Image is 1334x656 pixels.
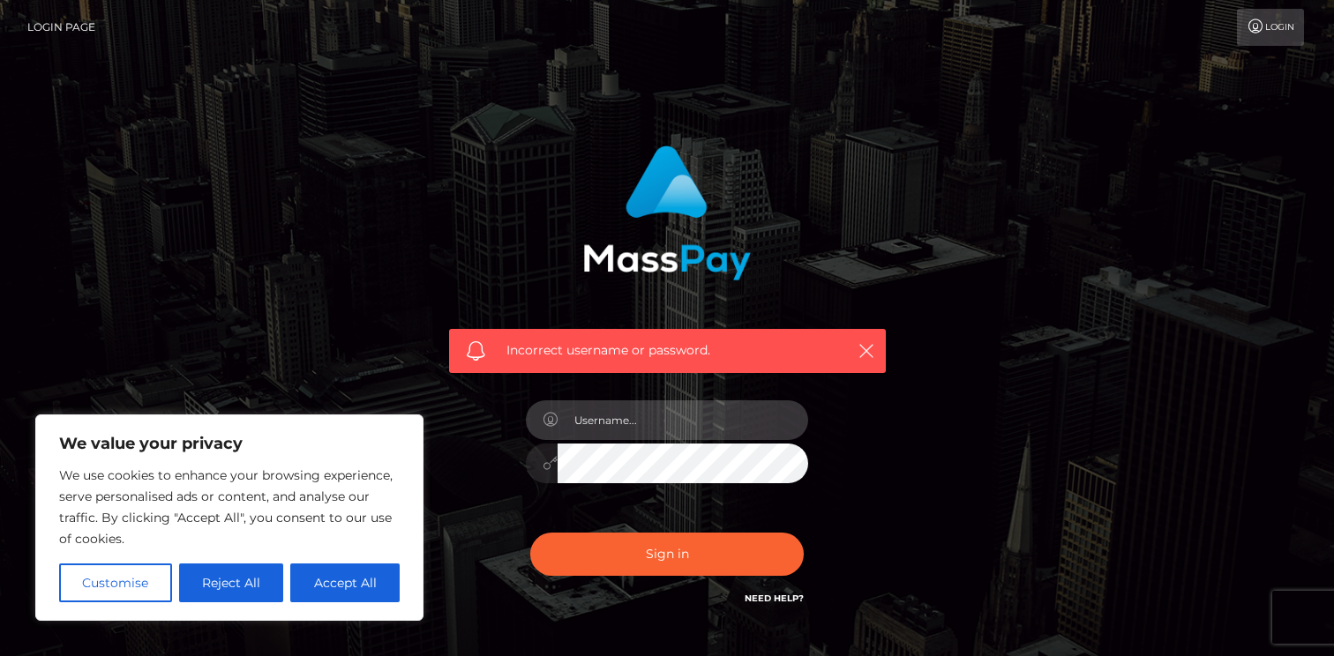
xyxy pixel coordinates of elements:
[1237,9,1304,46] a: Login
[59,563,172,602] button: Customise
[27,9,95,46] a: Login Page
[530,533,804,576] button: Sign in
[59,465,400,549] p: We use cookies to enhance your browsing experience, serve personalised ads or content, and analys...
[506,341,828,360] span: Incorrect username or password.
[583,145,751,280] img: MassPay Login
[179,563,284,602] button: Reject All
[35,414,423,621] div: We value your privacy
[558,400,808,440] input: Username...
[745,593,804,604] a: Need Help?
[59,433,400,454] p: We value your privacy
[290,563,400,602] button: Accept All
